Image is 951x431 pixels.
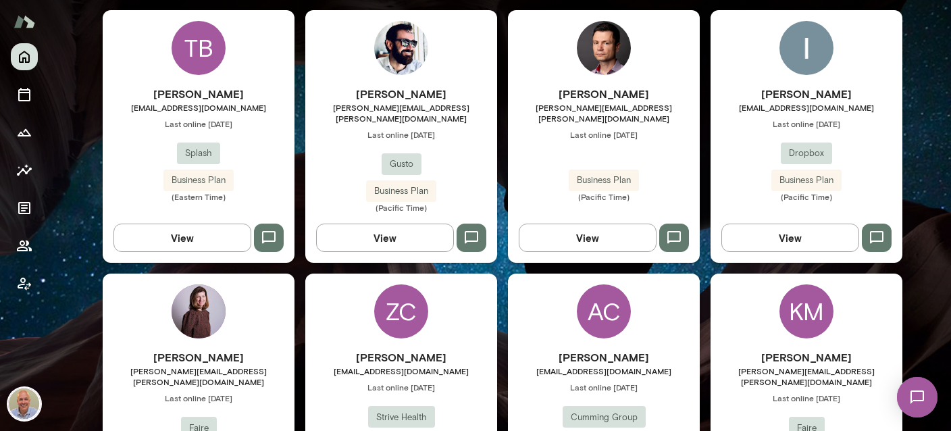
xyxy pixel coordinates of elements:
[508,382,700,392] span: Last online [DATE]
[305,129,497,140] span: Last online [DATE]
[779,284,833,338] div: KM
[11,157,38,184] button: Insights
[508,365,700,376] span: [EMAIL_ADDRESS][DOMAIN_NAME]
[8,388,41,420] img: Marc Friedman
[103,349,294,365] h6: [PERSON_NAME]
[103,392,294,403] span: Last online [DATE]
[305,86,497,102] h6: [PERSON_NAME]
[11,232,38,259] button: Members
[711,86,902,102] h6: [PERSON_NAME]
[721,224,859,252] button: View
[508,102,700,124] span: [PERSON_NAME][EMAIL_ADDRESS][PERSON_NAME][DOMAIN_NAME]
[11,43,38,70] button: Home
[366,184,436,198] span: Business Plan
[11,270,38,297] button: Client app
[508,349,700,365] h6: [PERSON_NAME]
[14,9,35,34] img: Mento
[711,102,902,113] span: [EMAIL_ADDRESS][DOMAIN_NAME]
[711,191,902,202] span: (Pacific Time)
[577,21,631,75] img: Senad Mustafic
[316,224,454,252] button: View
[781,147,832,160] span: Dropbox
[374,284,428,338] div: ZC
[305,202,497,213] span: (Pacific Time)
[569,174,639,187] span: Business Plan
[11,195,38,222] button: Documents
[508,191,700,202] span: (Pacific Time)
[305,365,497,376] span: [EMAIL_ADDRESS][DOMAIN_NAME]
[172,21,226,75] div: TB
[172,284,226,338] img: Kristina Popova-Boasso
[163,174,234,187] span: Business Plan
[563,411,646,424] span: Cumming Group
[711,118,902,129] span: Last online [DATE]
[103,191,294,202] span: (Eastern Time)
[103,118,294,129] span: Last online [DATE]
[711,392,902,403] span: Last online [DATE]
[374,21,428,75] img: Jonathan Joyner
[113,224,251,252] button: View
[519,224,657,252] button: View
[305,102,497,124] span: [PERSON_NAME][EMAIL_ADDRESS][PERSON_NAME][DOMAIN_NAME]
[711,365,902,387] span: [PERSON_NAME][EMAIL_ADDRESS][PERSON_NAME][DOMAIN_NAME]
[508,129,700,140] span: Last online [DATE]
[11,81,38,108] button: Sessions
[382,157,421,171] span: Gusto
[11,119,38,146] button: Growth Plan
[771,174,842,187] span: Business Plan
[711,349,902,365] h6: [PERSON_NAME]
[103,102,294,113] span: [EMAIL_ADDRESS][DOMAIN_NAME]
[305,382,497,392] span: Last online [DATE]
[368,411,435,424] span: Strive Health
[577,284,631,338] div: AC
[103,86,294,102] h6: [PERSON_NAME]
[779,21,833,75] img: Ishaan Gupta
[305,349,497,365] h6: [PERSON_NAME]
[177,147,220,160] span: Splash
[103,365,294,387] span: [PERSON_NAME][EMAIL_ADDRESS][PERSON_NAME][DOMAIN_NAME]
[508,86,700,102] h6: [PERSON_NAME]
